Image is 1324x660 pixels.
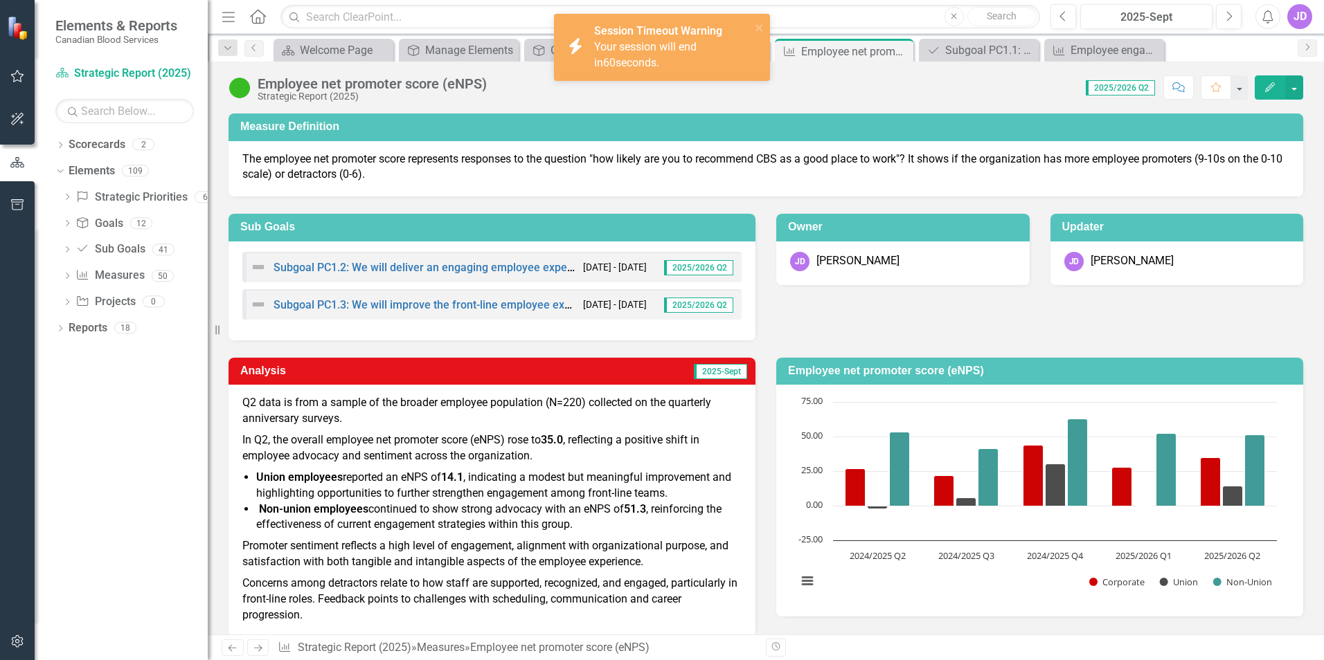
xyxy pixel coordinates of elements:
[1023,446,1044,506] path: 2024/2025 Q4, 43.8. Corporate.
[978,449,999,506] path: 2024/2025 Q3, 41.4. Non-Union.
[122,165,149,177] div: 109
[801,394,823,407] text: 75.00
[868,506,888,509] path: 2024/2025 Q2, -2.2. Union.
[277,42,390,59] a: Welcome Page
[956,498,976,506] path: 2024/2025 Q3, 5.6. Union.
[664,260,733,275] span: 2025/2026 Q2
[242,430,742,467] p: In Q2, the overall employee net promoter score (eNPS) rose to , reflecting a positive shift in em...
[801,464,823,476] text: 25.00
[1116,549,1172,562] text: 2025/2026 Q1
[1204,549,1260,562] text: 2025/2026 Q2
[7,16,31,40] img: ClearPoint Strategy
[541,433,563,446] strong: 35.0
[242,395,742,430] p: Q2 data is from a sample of the broader employee population (N=220) collected on the quarterly an...
[75,216,123,232] a: Goals
[755,19,764,35] button: close
[1046,464,1066,506] path: 2024/2025 Q4, 30.4. Union.
[55,17,177,34] span: Elements & Reports
[850,549,906,562] text: 2024/2025 Q2
[583,261,647,274] small: [DATE] - [DATE]
[551,42,641,59] div: Goal PC1: We will deliver a consistently engaging employee experience, strengthening belonging an...
[1048,42,1161,59] a: Employee engagement
[938,549,994,562] text: 2024/2025 Q3
[1160,576,1198,588] button: Show Union
[250,259,267,275] img: Not Defined
[1068,419,1088,506] path: 2024/2025 Q4, 62.8. Non-Union.
[300,42,390,59] div: Welcome Page
[528,42,641,59] a: Goal PC1: We will deliver a consistently engaging employee experience, strengthening belonging an...
[922,42,1035,59] a: Subgoal PC1.1: We will [PERSON_NAME] a culture that aligns with our values and connects employees...
[1112,468,1132,506] path: 2025/2026 Q1, 27.9. Corporate.
[788,221,1023,233] h3: Owner
[69,137,125,153] a: Scorecards
[55,66,194,82] a: Strategic Report (2025)
[801,429,823,441] text: 50.00
[583,298,647,311] small: [DATE] - [DATE]
[890,432,910,506] path: 2024/2025 Q2, 53.5. Non-Union.
[790,252,809,271] div: JD
[274,298,611,311] a: Subgoal PC1.3: We will improve the front-line employee experience.
[868,464,1243,509] g: Union, bar series 2 of 3 with 5 bars.
[603,56,616,69] span: 60
[69,163,115,179] a: Elements
[425,42,515,59] div: Manage Elements
[55,99,194,123] input: Search Below...
[594,24,722,37] strong: Session Timeout Warning
[152,244,175,255] div: 41
[250,296,267,313] img: Not Defined
[132,139,154,151] div: 2
[143,296,165,308] div: 0
[967,7,1037,26] button: Search
[801,43,910,60] div: Employee net promoter score (eNPS)
[256,502,742,533] li: continued to show strong advocacy with an eNPS of , reinforcing the effectiveness of current enga...
[934,476,954,506] path: 2024/2025 Q3, 21.7. Corporate.
[846,469,866,506] path: 2024/2025 Q2, 26.9. Corporate.
[1089,576,1145,588] button: Show Corporate
[75,241,145,257] a: Sub Goals
[1223,486,1243,506] path: 2025/2026 Q2, 14.1. Union.
[790,395,1289,603] div: Chart. Highcharts interactive chart.
[798,533,823,545] text: -25.00
[1201,458,1221,506] path: 2025/2026 Q2, 35. Corporate.
[256,470,343,484] strong: Union employees
[242,152,1289,183] p: The employee net promoter score represents responses to the question "how likely are you to recom...
[694,364,747,379] span: 2025-Sept
[1213,576,1271,588] button: Show Non-Union
[130,217,152,229] div: 12
[806,498,823,511] text: 0.00
[1064,252,1084,271] div: JD
[798,571,817,591] button: View chart menu, Chart
[278,640,755,656] div: » »
[945,42,1035,59] div: Subgoal PC1.1: We will [PERSON_NAME] a culture that aligns with our values and connects employees...
[258,76,487,91] div: Employee net promoter score (eNPS)
[846,446,1221,506] g: Corporate, bar series 1 of 3 with 5 bars.
[664,297,733,313] span: 2025/2026 Q2
[987,10,1017,21] span: Search
[624,502,646,515] strong: 51.3
[1085,9,1208,26] div: 2025-Sept
[890,419,1265,506] g: Non-Union, bar series 3 of 3 with 5 bars.
[75,190,187,205] a: Strategic Priorities
[594,40,697,69] span: Your session will end in seconds.
[1156,434,1177,506] path: 2025/2026 Q1, 52.2. Non-Union.
[280,5,1040,29] input: Search ClearPoint...
[75,268,144,284] a: Measures
[259,502,368,515] strong: Non-union employees
[790,395,1284,603] svg: Interactive chart
[470,641,650,654] div: Employee net promoter score (eNPS)
[69,320,107,336] a: Reports
[441,470,463,484] strong: 14.1
[816,253,900,269] div: [PERSON_NAME]
[1245,435,1265,506] path: 2025/2026 Q2, 51.3. Non-Union.
[1062,221,1297,233] h3: Updater
[195,191,217,203] div: 6
[55,34,177,45] small: Canadian Blood Services
[788,365,1296,377] h3: Employee net promoter score (eNPS)
[258,91,487,102] div: Strategic Report (2025)
[229,77,251,99] img: On Target
[1287,4,1312,29] button: JD
[256,470,742,502] li: reported an eNPS of , indicating a modest but meaningful improvement and highlighting opportuniti...
[417,641,465,654] a: Measures
[240,365,472,377] h3: Analysis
